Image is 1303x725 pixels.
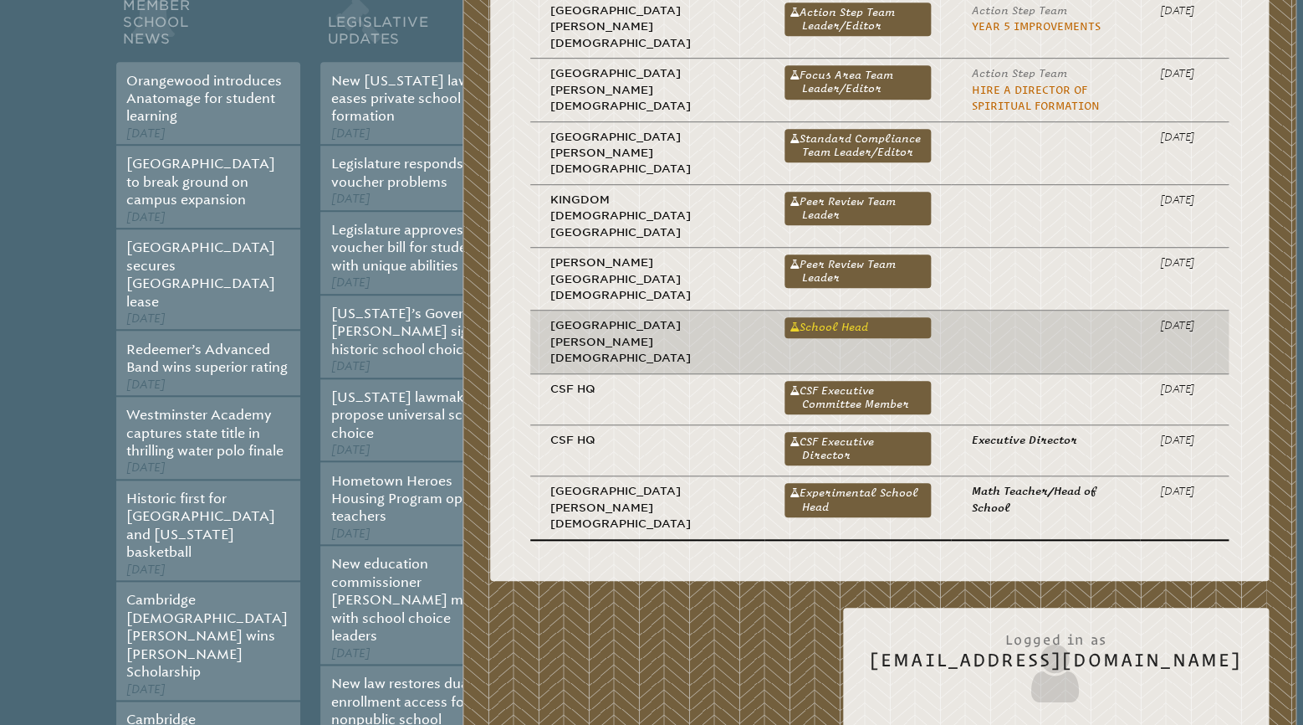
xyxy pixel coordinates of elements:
[1160,65,1208,81] p: [DATE]
[126,460,166,475] span: [DATE]
[330,389,490,441] a: [US_STATE] lawmakers propose universal school choice
[1160,432,1208,448] p: [DATE]
[330,73,468,125] a: New [US_STATE] law eases private school formation
[784,255,931,288] a: Peer Review Team Leader
[1160,381,1208,397] p: [DATE]
[330,275,370,290] span: [DATE]
[550,65,744,114] p: [GEOGRAPHIC_DATA][PERSON_NAME][DEMOGRAPHIC_DATA]
[330,156,479,189] a: Legislature responds to voucher problems
[1160,192,1208,208] p: [DATE]
[126,342,288,375] a: Redeemer’s Advanced Band wins superior rating
[126,73,282,125] a: Orangewood introduces Anatomage for student learning
[870,623,1242,650] span: Logged in as
[550,3,744,51] p: [GEOGRAPHIC_DATA][PERSON_NAME][DEMOGRAPHIC_DATA]
[1160,317,1208,333] p: [DATE]
[784,483,931,517] a: Experimental School Head
[1160,255,1208,270] p: [DATE]
[126,682,166,697] span: [DATE]
[330,443,370,457] span: [DATE]
[126,491,275,560] a: Historic first for [GEOGRAPHIC_DATA] and [US_STATE] basketball
[126,156,275,208] a: [GEOGRAPHIC_DATA] to break ground on campus expansion
[330,306,492,357] a: [US_STATE]’s Governor [PERSON_NAME] signs historic school choice bill
[550,432,744,448] p: CSF HQ
[784,129,931,162] a: Standard Compliance Team Leader/Editor
[550,381,744,397] p: CSF HQ
[1160,483,1208,499] p: [DATE]
[971,4,1066,17] span: Action Step Team
[126,239,275,309] a: [GEOGRAPHIC_DATA] secures [GEOGRAPHIC_DATA] lease
[330,359,370,373] span: [DATE]
[784,3,931,36] a: Action Step Team Leader/Editor
[971,432,1120,448] p: Executive Director
[550,483,744,532] p: [GEOGRAPHIC_DATA][PERSON_NAME][DEMOGRAPHIC_DATA]
[971,20,1100,33] a: Year 5 Improvements
[126,407,284,459] a: Westminster Academy captures state title in thrilling water polo finale
[784,432,931,465] a: CSF Executive Director
[550,192,744,240] p: Kingdom [DEMOGRAPHIC_DATA][GEOGRAPHIC_DATA]
[126,378,166,392] span: [DATE]
[330,556,489,644] a: New education commissioner [PERSON_NAME] meets with school choice leaders
[1160,3,1208,18] p: [DATE]
[330,527,370,541] span: [DATE]
[784,381,931,414] a: CSF Executive Committee Member
[784,192,931,225] a: Peer Review Team Leader
[971,67,1066,80] span: Action Step Team
[971,84,1099,112] a: Hire a Director of Spiritual Formation
[330,222,486,274] a: Legislature approves voucher bill for students with unique abilities
[971,483,1120,516] p: Math Teacher/Head of School
[550,129,744,177] p: [GEOGRAPHIC_DATA][PERSON_NAME][DEMOGRAPHIC_DATA]
[330,126,370,141] span: [DATE]
[784,65,931,99] a: Focus Area Team Leader/Editor
[330,473,494,525] a: Hometown Heroes Housing Program open to teachers
[126,563,166,577] span: [DATE]
[126,311,166,326] span: [DATE]
[126,210,166,224] span: [DATE]
[330,192,370,206] span: [DATE]
[784,317,931,337] a: School Head
[550,317,744,366] p: [GEOGRAPHIC_DATA][PERSON_NAME][DEMOGRAPHIC_DATA]
[330,646,370,661] span: [DATE]
[1160,129,1208,145] p: [DATE]
[126,592,288,680] a: Cambridge [DEMOGRAPHIC_DATA][PERSON_NAME] wins [PERSON_NAME] Scholarship
[550,255,744,303] p: [PERSON_NAME][GEOGRAPHIC_DATA][DEMOGRAPHIC_DATA]
[870,623,1242,707] h2: [EMAIL_ADDRESS][DOMAIN_NAME]
[126,126,166,141] span: [DATE]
